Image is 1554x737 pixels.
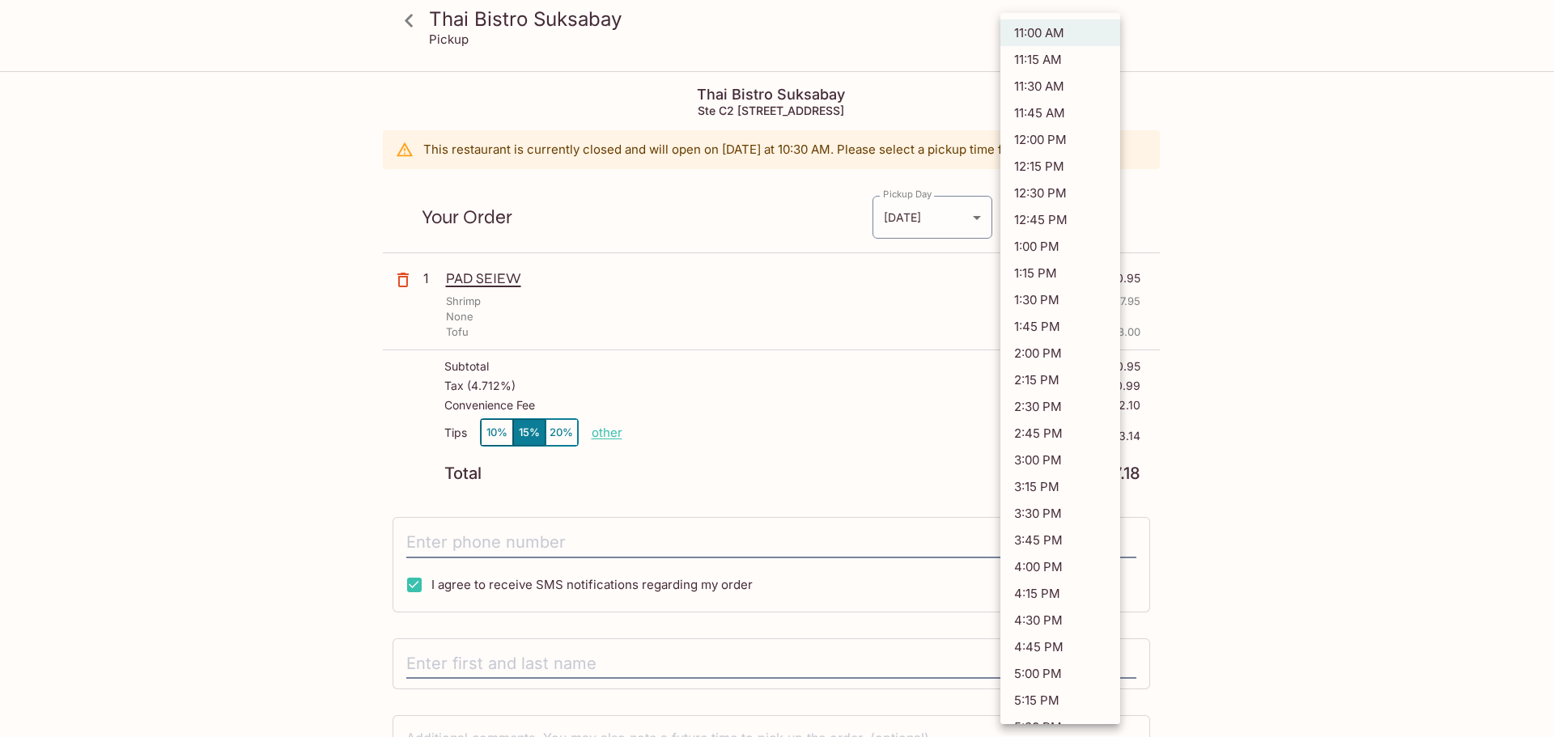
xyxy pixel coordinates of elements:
li: 12:30 PM [1000,180,1120,206]
li: 2:30 PM [1000,393,1120,420]
li: 4:45 PM [1000,633,1120,660]
li: 3:00 PM [1000,447,1120,473]
li: 4:00 PM [1000,553,1120,580]
li: 4:30 PM [1000,607,1120,633]
li: 1:15 PM [1000,260,1120,286]
li: 2:00 PM [1000,340,1120,366]
li: 2:15 PM [1000,366,1120,393]
li: 12:00 PM [1000,126,1120,153]
li: 3:15 PM [1000,473,1120,500]
li: 1:00 PM [1000,233,1120,260]
li: 11:00 AM [1000,19,1120,46]
li: 5:00 PM [1000,660,1120,687]
li: 3:30 PM [1000,500,1120,527]
li: 2:45 PM [1000,420,1120,447]
li: 12:45 PM [1000,206,1120,233]
li: 11:15 AM [1000,46,1120,73]
li: 12:15 PM [1000,153,1120,180]
li: 11:45 AM [1000,100,1120,126]
li: 1:30 PM [1000,286,1120,313]
li: 11:30 AM [1000,73,1120,100]
li: 4:15 PM [1000,580,1120,607]
li: 3:45 PM [1000,527,1120,553]
li: 5:15 PM [1000,687,1120,714]
li: 1:45 PM [1000,313,1120,340]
